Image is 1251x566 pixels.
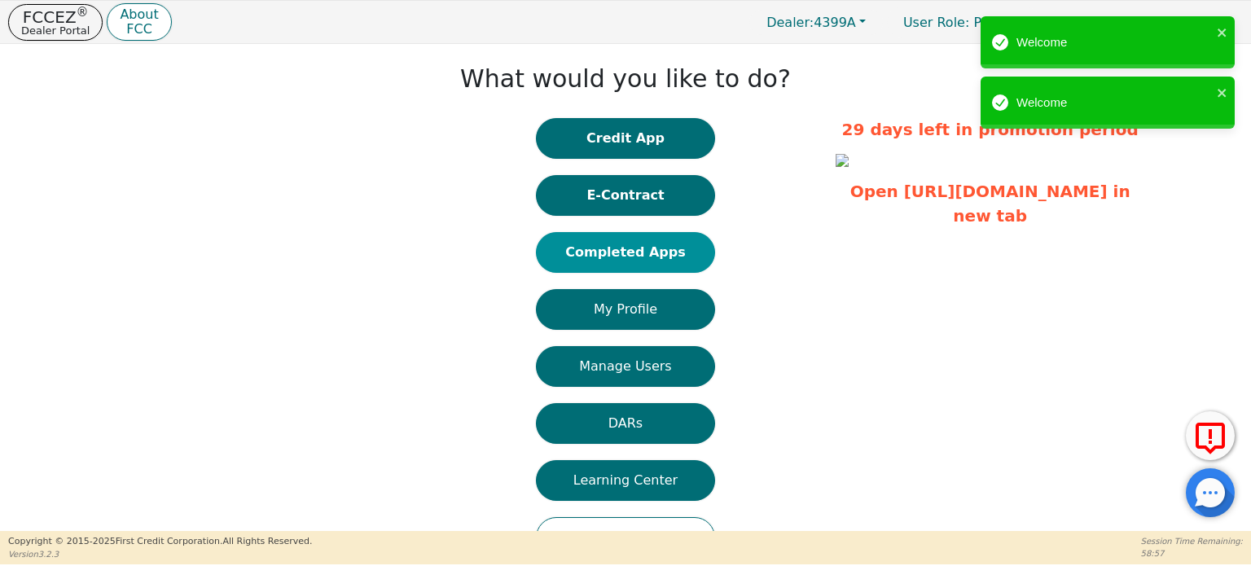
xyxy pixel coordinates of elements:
[536,289,715,330] button: My Profile
[1217,23,1228,42] button: close
[1186,411,1235,460] button: Report Error to FCC
[1016,94,1212,112] div: Welcome
[836,117,1145,142] p: 29 days left in promotion period
[460,64,791,94] h1: What would you like to do?
[1141,547,1243,559] p: 58:57
[21,9,90,25] p: FCCEZ
[222,536,312,546] span: All Rights Reserved.
[8,4,103,41] button: FCCEZ®Dealer Portal
[1044,10,1243,35] button: 4399A:[PERSON_NAME]
[536,346,715,387] button: Manage Users
[766,15,814,30] span: Dealer:
[21,25,90,36] p: Dealer Portal
[536,517,715,558] button: Referrals $$$
[903,15,969,30] span: User Role :
[120,8,158,21] p: About
[850,182,1130,226] a: Open [URL][DOMAIN_NAME] in new tab
[749,10,883,35] button: Dealer:4399A
[8,535,312,549] p: Copyright © 2015- 2025 First Credit Corporation.
[536,118,715,159] button: Credit App
[77,5,89,20] sup: ®
[1141,535,1243,547] p: Session Time Remaining:
[887,7,1040,38] p: Primary
[536,232,715,273] button: Completed Apps
[120,23,158,36] p: FCC
[887,7,1040,38] a: User Role: Primary
[766,15,856,30] span: 4399A
[536,403,715,444] button: DARs
[1217,83,1228,102] button: close
[1016,33,1212,52] div: Welcome
[107,3,171,42] button: AboutFCC
[536,175,715,216] button: E-Contract
[836,154,849,167] img: e4185889-304c-4584-8094-f85a8878f467
[8,548,312,560] p: Version 3.2.3
[536,460,715,501] button: Learning Center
